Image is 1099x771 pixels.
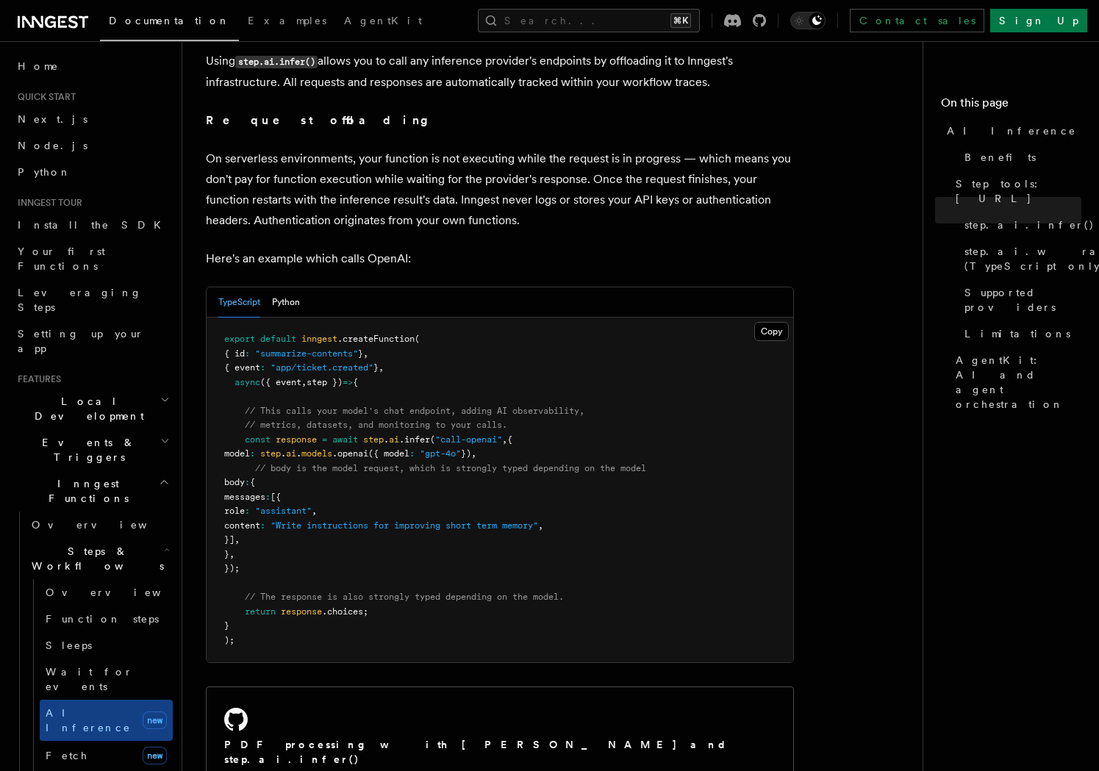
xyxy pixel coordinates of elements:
button: Events & Triggers [12,429,173,470]
span: => [343,377,353,387]
span: : [265,492,271,502]
strong: Request offloading [206,113,439,127]
span: ai [389,434,399,445]
span: , [301,377,307,387]
span: step [260,448,281,459]
a: Overview [40,579,173,606]
span: Overview [46,587,197,598]
span: Next.js [18,113,87,125]
a: Function steps [40,606,173,632]
span: await [332,434,358,445]
a: Node.js [12,132,173,159]
span: { [353,377,358,387]
span: { [507,434,512,445]
span: ); [224,635,235,645]
span: . [296,448,301,459]
span: Home [18,59,59,73]
a: Setting up your app [12,320,173,362]
span: default [260,334,296,344]
span: = [322,434,327,445]
code: step.ai.infer() [235,56,318,68]
span: // This calls your model's chat endpoint, adding AI observability, [245,406,584,416]
span: Inngest Functions [12,476,159,506]
span: new [143,747,167,764]
span: { event [224,362,260,373]
span: content [224,520,260,531]
a: step.ai.wrap() (TypeScript only) [959,238,1081,279]
span: }) [461,448,471,459]
span: AgentKit [344,15,422,26]
span: Limitations [964,326,1070,341]
span: { [250,477,255,487]
span: Fetch [46,750,88,761]
span: messages [224,492,265,502]
span: : [409,448,415,459]
span: step.ai.infer() [964,218,1095,232]
span: } [224,549,229,559]
span: // The response is also strongly typed depending on the model. [245,592,564,602]
span: , [502,434,507,445]
a: Home [12,53,173,79]
span: ( [430,434,435,445]
button: Steps & Workflows [26,538,173,579]
kbd: ⌘K [670,13,691,28]
span: Features [12,373,61,385]
span: Overview [32,519,183,531]
a: Sign Up [990,9,1087,32]
a: Wait for events [40,659,173,700]
span: Supported providers [964,285,1081,315]
span: "Write instructions for improving short term memory" [271,520,538,531]
span: model [224,448,250,459]
a: Python [12,159,173,185]
span: .infer [399,434,430,445]
a: Documentation [100,4,239,41]
a: AgentKit [335,4,431,40]
span: response [276,434,317,445]
a: Overview [26,512,173,538]
span: : [250,448,255,459]
span: ( [415,334,420,344]
span: Inngest tour [12,197,82,209]
span: .openai [332,448,368,459]
span: step [363,434,384,445]
h4: On this page [941,94,1081,118]
span: , [229,549,235,559]
span: "gpt-4o" [420,448,461,459]
span: export [224,334,255,344]
span: }); [224,563,240,573]
span: role [224,506,245,516]
span: , [235,534,240,545]
span: Documentation [109,15,230,26]
button: Copy [754,322,789,341]
span: . [384,434,389,445]
span: }] [224,534,235,545]
span: Benefits [964,150,1036,165]
span: : [260,520,265,531]
span: Sleeps [46,639,92,651]
span: Quick start [12,91,76,103]
span: "app/ticket.created" [271,362,373,373]
span: AI Inference [46,707,131,734]
span: "assistant" [255,506,312,516]
span: new [143,711,167,729]
span: : [245,477,250,487]
span: Install the SDK [18,219,170,231]
span: Events & Triggers [12,435,160,465]
span: . [281,448,286,459]
span: "summarize-contents" [255,348,358,359]
span: Function steps [46,613,159,625]
span: Examples [248,15,326,26]
button: TypeScript [218,287,260,318]
span: AI Inference [947,123,1076,138]
span: Python [18,166,71,178]
span: Your first Functions [18,245,105,272]
a: Limitations [959,320,1081,347]
span: body [224,477,245,487]
span: Steps & Workflows [26,544,164,573]
span: , [363,348,368,359]
span: , [379,362,384,373]
p: On serverless environments, your function is not executing while the request is in progress — whi... [206,148,794,231]
p: Here's an example which calls OpenAI: [206,248,794,269]
button: Search...⌘K [478,9,700,32]
a: step.ai.infer() [959,212,1081,238]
